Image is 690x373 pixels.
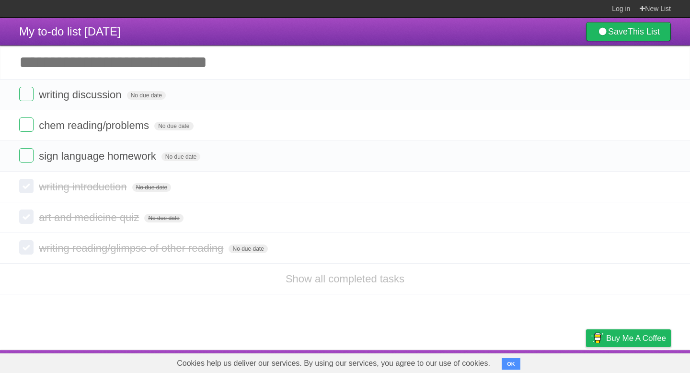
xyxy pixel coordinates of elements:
span: No due date [161,152,200,161]
span: No due date [127,91,166,100]
span: writing introduction [39,181,129,193]
a: About [459,352,479,371]
label: Done [19,240,34,255]
a: Terms [541,352,562,371]
label: Done [19,179,34,193]
span: writing reading/glimpse of other reading [39,242,226,254]
span: chem reading/problems [39,119,151,131]
a: Suggest a feature [610,352,671,371]
span: writing discussion [39,89,124,101]
span: sign language homework [39,150,159,162]
button: OK [502,358,520,370]
span: Cookies help us deliver our services. By using our services, you agree to our use of cookies. [167,354,500,373]
a: Buy me a coffee [586,329,671,347]
span: No due date [154,122,193,130]
b: This List [628,27,660,36]
label: Done [19,210,34,224]
a: Privacy [574,352,598,371]
span: Buy me a coffee [606,330,666,347]
a: SaveThis List [586,22,671,41]
span: My to-do list [DATE] [19,25,121,38]
a: Show all completed tasks [286,273,404,285]
span: No due date [144,214,183,222]
a: Developers [490,352,529,371]
span: art and medicine quiz [39,211,141,223]
img: Buy me a coffee [591,330,604,346]
span: No due date [229,245,267,253]
span: No due date [132,183,171,192]
label: Done [19,148,34,163]
label: Done [19,87,34,101]
label: Done [19,117,34,132]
